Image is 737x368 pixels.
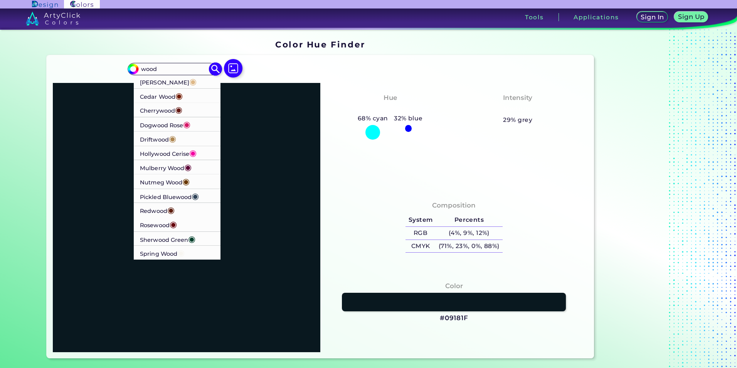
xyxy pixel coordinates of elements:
h3: #09181F [440,314,468,323]
span: ◉ [170,219,177,229]
span: ◉ [190,148,197,158]
span: ◉ [182,176,190,186]
p: Cedar Wood [140,88,183,103]
h3: Tools [525,14,544,20]
h4: Composition [432,200,476,211]
p: Spring Wood [140,246,185,260]
p: Dogwood Rose [140,117,190,131]
img: icon picture [224,59,242,78]
h5: RGB [406,227,436,240]
h4: Intensity [503,92,532,103]
a: Sign Up [674,12,708,22]
h3: Medium [500,105,536,114]
h5: Sign Up [678,14,704,20]
p: Redwood [140,203,175,217]
span: ◉ [183,119,190,129]
p: Rosewood [140,217,177,231]
img: logo_artyclick_colors_white.svg [26,12,80,25]
p: Sherwood Green [140,231,195,246]
a: Sign In [637,12,668,22]
h5: System [406,214,436,226]
span: ◉ [175,105,182,115]
input: type color.. [138,64,210,74]
span: ◉ [177,248,185,258]
h4: Hue [384,92,397,103]
p: Hollywood Cerise [140,146,197,160]
h5: (4%, 9%, 12%) [436,227,502,240]
img: ArtyClick Design logo [32,1,58,8]
p: Nutmeg Wood [140,174,190,189]
p: Cherrywood [140,103,182,117]
span: ◉ [175,90,183,100]
h4: Color [445,280,463,292]
h5: CMYK [406,240,436,253]
p: Driftwood [140,132,176,146]
span: ◉ [190,76,197,86]
span: ◉ [184,162,192,172]
h3: Bluish Cyan [365,105,415,114]
h5: 68% cyan [355,113,391,123]
img: icon search [209,62,222,76]
h3: Applications [574,14,619,20]
h5: Sign In [641,14,664,20]
p: [PERSON_NAME] [140,74,197,88]
span: ◉ [188,233,196,243]
h1: Color Hue Finder [275,39,365,50]
span: ◉ [192,191,199,201]
h5: (71%, 23%, 0%, 88%) [436,240,502,253]
span: ◉ [169,133,176,143]
span: ◉ [167,205,175,215]
p: Mulberry Wood [140,160,192,174]
h5: 29% grey [503,115,532,125]
p: Pickled Bluewood [140,189,199,203]
h5: 32% blue [391,113,426,123]
h5: Percents [436,214,502,226]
